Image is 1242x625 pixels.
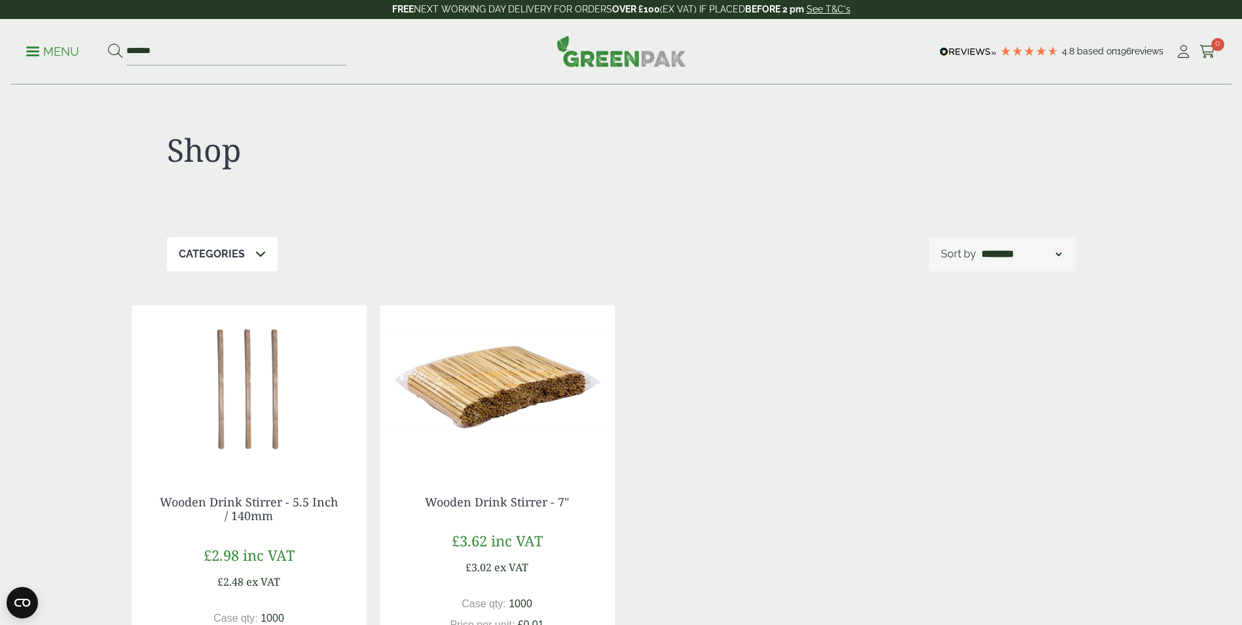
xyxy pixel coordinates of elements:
span: 196 [1117,46,1131,56]
strong: BEFORE 2 pm [745,4,804,14]
span: £2.48 [217,575,244,589]
img: GreenPak Supplies [557,35,686,67]
p: Categories [179,246,245,262]
a: See T&C's [807,4,850,14]
p: Sort by [941,246,976,262]
h1: Shop [167,131,621,169]
img: 10160.05-High [132,305,367,469]
span: 4.8 [1062,46,1077,56]
a: Wooden Drink Stirrer - 5.5 Inch / 140mm [160,494,338,524]
img: REVIEWS.io [940,47,996,56]
span: inc VAT [243,545,295,565]
span: Case qty: [213,613,258,624]
strong: FREE [392,4,414,14]
span: inc VAT [491,531,543,550]
span: ex VAT [246,575,280,589]
span: ex VAT [494,560,528,575]
a: Wooden Drink Stirrer - 7" [425,494,569,510]
a: Menu [26,44,79,57]
span: 1000 [261,613,284,624]
span: £3.62 [452,531,487,550]
i: Cart [1199,45,1216,58]
button: Open CMP widget [7,587,38,618]
select: Shop order [979,246,1064,262]
span: 0 [1211,38,1224,51]
i: My Account [1175,45,1192,58]
strong: OVER £100 [612,4,660,14]
span: 1000 [509,598,532,609]
p: Menu [26,44,79,60]
span: Based on [1077,46,1117,56]
img: download (1) [380,305,615,469]
span: £3.02 [466,560,492,575]
span: reviews [1131,46,1163,56]
a: 0 [1199,42,1216,62]
div: 4.79 Stars [1000,45,1059,57]
span: Case qty: [462,598,506,609]
span: £2.98 [204,545,239,565]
